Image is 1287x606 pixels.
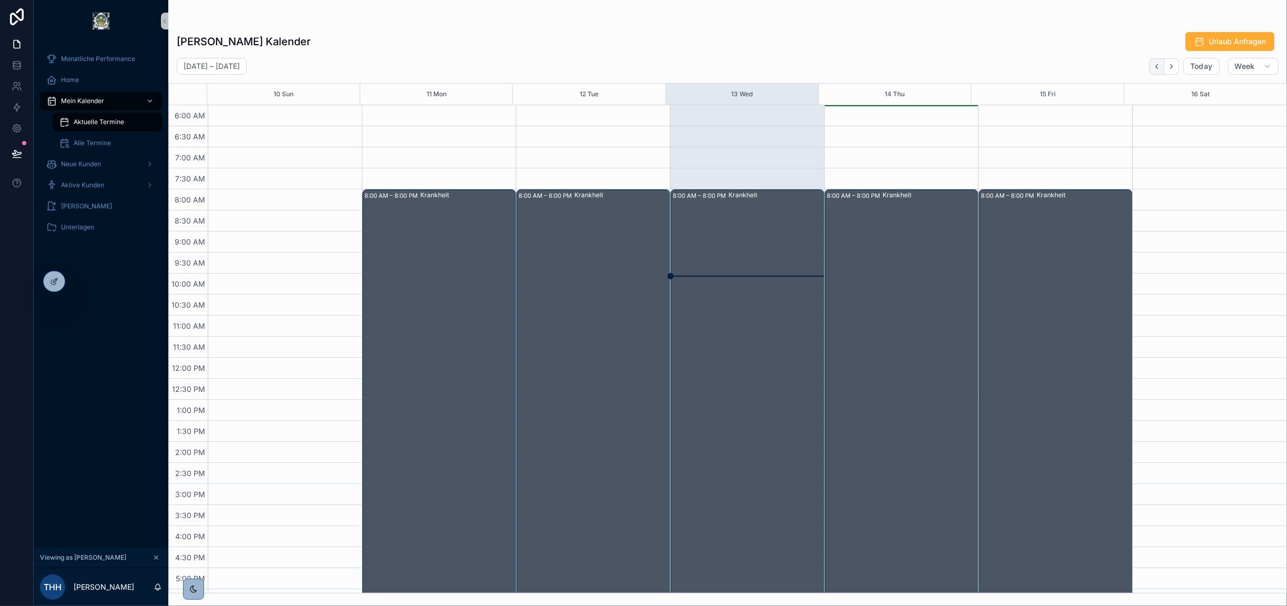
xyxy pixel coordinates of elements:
[420,191,515,199] div: Krankheit
[883,191,977,199] div: Krankheit
[40,155,162,174] a: Neue Kunden
[172,195,208,204] span: 8:00 AM
[174,406,208,415] span: 1:00 PM
[172,216,208,225] span: 8:30 AM
[40,553,126,562] span: Viewing as [PERSON_NAME]
[184,61,240,72] h2: [DATE] – [DATE]
[574,191,669,199] div: Krankheit
[885,84,905,105] button: 14 Thu
[1228,58,1279,75] button: Week
[519,190,574,201] div: 8:00 AM – 8:00 PM
[170,321,208,330] span: 11:00 AM
[172,237,208,246] span: 9:00 AM
[1164,58,1179,75] button: Next
[53,113,162,132] a: Aktuelle Termine
[173,469,208,478] span: 2:30 PM
[1037,191,1131,199] div: Krankheit
[34,42,168,250] div: scrollable content
[673,190,728,201] div: 8:00 AM – 8:00 PM
[1149,58,1164,75] button: Back
[172,258,208,267] span: 9:30 AM
[40,70,162,89] a: Home
[1185,32,1274,51] button: Urlaub Anfragen
[40,49,162,68] a: Monatliche Performance
[173,174,208,183] span: 7:30 AM
[40,218,162,237] a: Unterlagen
[427,84,447,105] button: 11 Mon
[827,190,883,201] div: 8:00 AM – 8:00 PM
[40,197,162,216] a: [PERSON_NAME]
[53,134,162,153] a: Alle Termine
[61,76,79,84] span: Home
[169,363,208,372] span: 12:00 PM
[173,532,208,541] span: 4:00 PM
[61,160,101,168] span: Neue Kunden
[74,582,134,592] p: [PERSON_NAME]
[61,202,112,210] span: [PERSON_NAME]
[61,181,104,189] span: Aktive Kunden
[169,300,208,309] span: 10:30 AM
[61,97,104,105] span: Mein Kalender
[169,279,208,288] span: 10:00 AM
[981,190,1037,201] div: 8:00 AM – 8:00 PM
[173,490,208,499] span: 3:00 PM
[93,13,109,29] img: App logo
[1040,84,1056,105] button: 15 Fri
[40,92,162,110] a: Mein Kalender
[1235,62,1255,71] span: Week
[173,448,208,457] span: 2:00 PM
[173,574,208,583] span: 5:00 PM
[173,153,208,162] span: 7:00 AM
[173,553,208,562] span: 4:30 PM
[170,342,208,351] span: 11:30 AM
[174,427,208,436] span: 1:30 PM
[40,176,162,195] a: Aktive Kunden
[172,132,208,141] span: 6:30 AM
[1191,84,1210,105] button: 16 Sat
[173,511,208,520] span: 3:30 PM
[172,111,208,120] span: 6:00 AM
[74,118,124,126] span: Aktuelle Termine
[61,55,135,63] span: Monatliche Performance
[273,84,293,105] button: 10 Sun
[61,223,94,231] span: Unterlagen
[74,139,111,147] span: Alle Termine
[1209,36,1266,47] span: Urlaub Anfragen
[1183,58,1220,75] button: Today
[177,34,311,49] h1: [PERSON_NAME] Kalender
[731,84,753,105] button: 13 Wed
[580,84,599,105] button: 12 Tue
[44,581,62,593] span: THH
[364,190,420,201] div: 8:00 AM – 8:00 PM
[728,191,823,199] div: Krankheit
[169,385,208,393] span: 12:30 PM
[1190,62,1213,71] span: Today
